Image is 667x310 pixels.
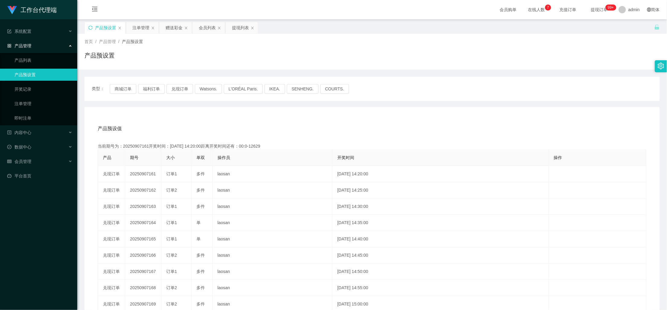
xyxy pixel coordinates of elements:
[14,112,72,124] a: 即时注单
[7,170,72,182] a: 图标: dashboard平台首页
[99,39,116,44] span: 产品管理
[265,84,285,94] button: IKEA.
[14,83,72,95] a: 开奖记录
[7,145,31,149] span: 数据中心
[320,84,349,94] button: COURTS.
[14,54,72,66] a: 产品列表
[166,253,177,258] span: 订单2
[337,155,354,160] span: 开奖时间
[547,5,549,11] p: 7
[232,22,249,33] div: 提现列表
[213,231,332,247] td: laosan
[166,269,177,274] span: 订单1
[92,84,110,94] span: 类型：
[103,155,111,160] span: 产品
[545,5,551,11] sup: 7
[287,84,319,94] button: SENHENG.
[332,166,549,182] td: [DATE] 14:20:00
[125,231,161,247] td: 20250907165
[166,171,177,176] span: 订单1
[332,264,549,280] td: [DATE] 14:50:00
[98,182,125,199] td: 兑现订单
[7,43,31,48] span: 产品管理
[151,26,155,30] i: 图标: close
[125,182,161,199] td: 20250907162
[196,253,205,258] span: 多件
[7,6,17,14] img: logo.9652507e.png
[84,0,105,20] i: 图标: menu-fold
[658,63,664,69] i: 图标: setting
[84,51,115,60] h1: 产品预设置
[98,215,125,231] td: 兑现订单
[213,182,332,199] td: laosan
[196,302,205,306] span: 多件
[654,24,660,30] i: 图标: unlock
[167,84,193,94] button: 兑现订单
[7,145,11,149] i: 图标: check-circle-o
[98,264,125,280] td: 兑现订单
[166,204,177,209] span: 订单1
[184,26,188,30] i: 图标: close
[7,130,11,135] i: 图标: profile
[95,22,116,33] div: 产品预设置
[166,220,177,225] span: 订单1
[125,280,161,296] td: 20250907168
[213,166,332,182] td: laosan
[95,39,97,44] span: /
[122,39,143,44] span: 产品预设置
[166,302,177,306] span: 订单2
[130,155,138,160] span: 期号
[196,155,205,160] span: 单双
[98,247,125,264] td: 兑现订单
[125,215,161,231] td: 20250907164
[7,159,31,164] span: 会员管理
[166,236,177,241] span: 订单1
[195,84,222,94] button: Watsons.
[118,26,122,30] i: 图标: close
[7,7,57,12] a: 工作台代理端
[21,0,57,20] h1: 工作台代理端
[98,166,125,182] td: 兑现订单
[125,247,161,264] td: 20250907166
[166,155,175,160] span: 大小
[98,143,646,149] div: 当前期号为：20250907161开奖时间：[DATE] 14:20:00距离开奖时间还有：00:0-12629
[213,199,332,215] td: laosan
[196,236,201,241] span: 单
[196,188,205,193] span: 多件
[98,199,125,215] td: 兑现订单
[218,26,221,30] i: 图标: close
[647,8,651,12] i: 图标: global
[166,188,177,193] span: 订单2
[166,22,183,33] div: 赠送彩金
[332,199,549,215] td: [DATE] 14:30:00
[118,39,119,44] span: /
[196,269,205,274] span: 多件
[251,26,254,30] i: 图标: close
[7,29,31,34] span: 系统配置
[332,182,549,199] td: [DATE] 14:25:00
[218,155,230,160] span: 操作员
[7,44,11,48] i: 图标: appstore-o
[525,8,548,12] span: 在线人数
[110,84,136,94] button: 商城订单
[196,285,205,290] span: 多件
[98,125,122,132] span: 产品预设值
[125,264,161,280] td: 20250907167
[138,84,165,94] button: 福利订单
[98,231,125,247] td: 兑现订单
[84,39,93,44] span: 首页
[199,22,216,33] div: 会员列表
[213,280,332,296] td: laosan
[132,22,149,33] div: 注单管理
[7,29,11,33] i: 图标: form
[125,166,161,182] td: 20250907161
[332,215,549,231] td: [DATE] 14:35:00
[196,204,205,209] span: 多件
[88,26,93,30] i: 图标: sync
[125,199,161,215] td: 20250907163
[554,155,562,160] span: 操作
[588,8,611,12] span: 提现订单
[224,84,263,94] button: L'ORÉAL Paris.
[166,285,177,290] span: 订单2
[14,69,72,81] a: 产品预设置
